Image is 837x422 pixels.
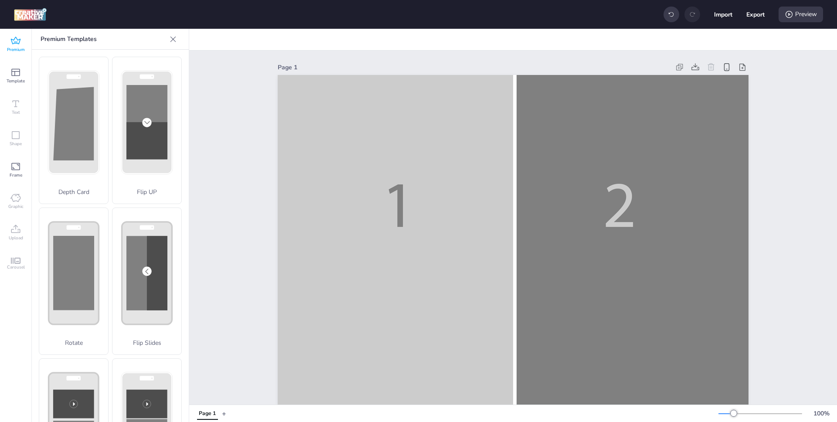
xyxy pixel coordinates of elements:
p: Depth Card [39,187,108,197]
span: Text [12,109,20,116]
span: Frame [10,172,22,179]
p: Premium Templates [41,29,166,50]
div: Page 1 [199,410,216,418]
span: Premium [7,46,25,53]
p: Flip UP [112,187,181,197]
div: 100 % [811,409,832,418]
div: Page 1 [278,63,670,72]
button: Export [746,5,765,24]
p: Flip Slides [112,338,181,347]
span: Shape [10,140,22,147]
button: + [222,406,226,421]
span: Carousel [7,264,25,271]
p: Rotate [39,338,108,347]
img: logo Creative Maker [14,8,47,21]
div: Tabs [193,406,222,421]
span: Graphic [8,203,24,210]
button: Import [714,5,732,24]
div: Preview [779,7,823,22]
span: Upload [9,235,23,242]
span: Template [7,78,25,85]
